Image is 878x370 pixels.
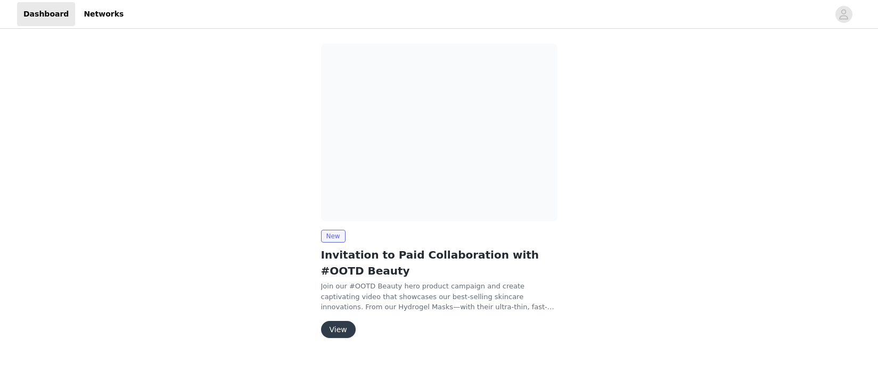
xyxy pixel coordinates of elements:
[321,281,557,312] p: Join our #OOTD Beauty hero product campaign and create captivating video that showcases our best-...
[321,44,557,221] img: OOTDBEAUTY
[77,2,130,26] a: Networks
[321,326,356,334] a: View
[321,230,346,243] span: New
[17,2,75,26] a: Dashboard
[839,6,849,23] div: avatar
[321,247,557,279] h2: Invitation to Paid Collaboration with #OOTD Beauty
[321,321,356,338] button: View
